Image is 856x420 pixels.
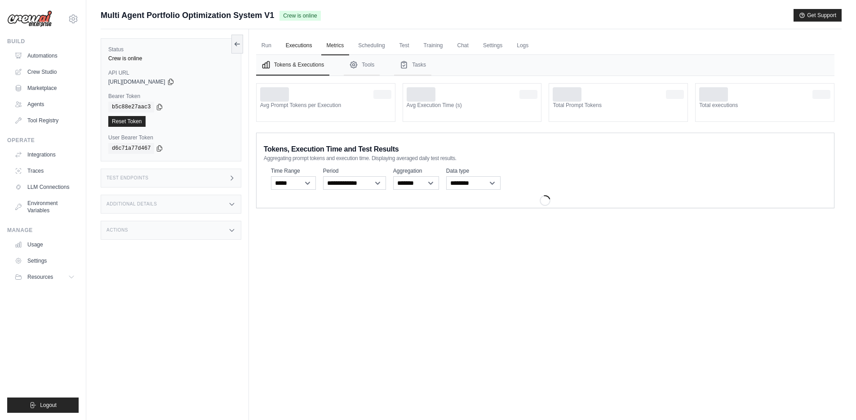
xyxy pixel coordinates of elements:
[27,273,53,281] span: Resources
[11,81,79,95] a: Marketplace
[11,113,79,128] a: Tool Registry
[393,167,439,174] label: Aggregation
[11,237,79,252] a: Usage
[11,97,79,112] a: Agents
[11,254,79,268] a: Settings
[323,167,386,174] label: Period
[699,102,830,109] dt: Total executions
[7,10,52,27] img: Logo
[108,134,234,141] label: User Bearer Token
[11,196,79,218] a: Environment Variables
[108,102,154,112] code: b5c88e27aac3
[256,55,329,76] button: Tokens & Executions
[11,147,79,162] a: Integrations
[271,167,316,174] label: Time Range
[11,49,79,63] a: Automations
[108,143,154,154] code: d6c71a77d467
[452,36,474,55] a: Chat
[353,36,390,55] a: Scheduling
[256,36,277,55] a: Run
[394,36,415,55] a: Test
[794,9,842,22] button: Get Support
[108,116,146,127] a: Reset Token
[11,270,79,284] button: Resources
[108,46,234,53] label: Status
[260,102,391,109] dt: Avg Prompt Tokens per Execution
[106,201,157,207] h3: Additional Details
[11,180,79,194] a: LLM Connections
[344,55,380,76] button: Tools
[108,55,234,62] div: Crew is online
[7,38,79,45] div: Build
[446,167,501,174] label: Data type
[106,175,149,181] h3: Test Endpoints
[553,102,684,109] dt: Total Prompt Tokens
[11,164,79,178] a: Traces
[106,228,128,233] h3: Actions
[394,55,431,76] button: Tasks
[264,144,399,155] span: Tokens, Execution Time and Test Results
[279,11,320,21] span: Crew is online
[11,65,79,79] a: Crew Studio
[108,93,234,100] label: Bearer Token
[418,36,448,55] a: Training
[280,36,318,55] a: Executions
[101,9,274,22] span: Multi Agent Portfolio Optimization System V1
[256,55,834,76] nav: Tabs
[407,102,538,109] dt: Avg Execution Time (s)
[7,227,79,234] div: Manage
[108,69,234,76] label: API URL
[40,402,57,409] span: Logout
[264,155,457,162] span: Aggregating prompt tokens and execution time. Displaying averaged daily test results.
[7,137,79,144] div: Operate
[7,398,79,413] button: Logout
[108,78,165,85] span: [URL][DOMAIN_NAME]
[511,36,534,55] a: Logs
[321,36,350,55] a: Metrics
[478,36,508,55] a: Settings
